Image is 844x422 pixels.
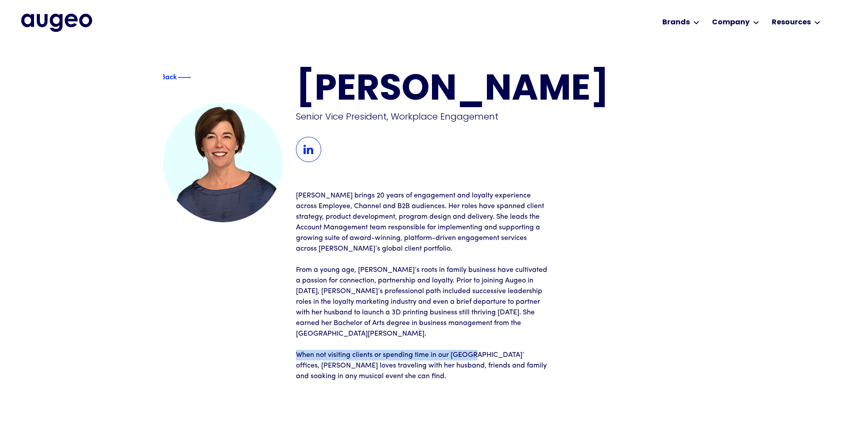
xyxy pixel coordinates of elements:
p: ‍ [296,339,548,350]
h1: [PERSON_NAME] [296,73,681,108]
img: Blue decorative line [178,72,191,83]
div: Company [712,17,750,28]
a: home [21,14,92,31]
p: ‍ [296,254,548,265]
a: Blue text arrowBackBlue decorative line [163,73,201,82]
p: [PERSON_NAME] brings 20 years of engagement and loyalty experience across Employee, Channel and B... [296,190,548,254]
div: Senior Vice President, Workplace Engagement [296,110,551,123]
div: Back [161,71,177,81]
img: Augeo's full logo in midnight blue. [21,14,92,31]
p: When not visiting clients or spending time in our [GEOGRAPHIC_DATA]’ offices, [PERSON_NAME] loves... [296,350,548,382]
p: From a young age, [PERSON_NAME]’s roots in family business have cultivated a passion for connecti... [296,265,548,339]
div: Resources [772,17,811,28]
div: Brands [662,17,690,28]
img: LinkedIn Icon [296,137,321,162]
